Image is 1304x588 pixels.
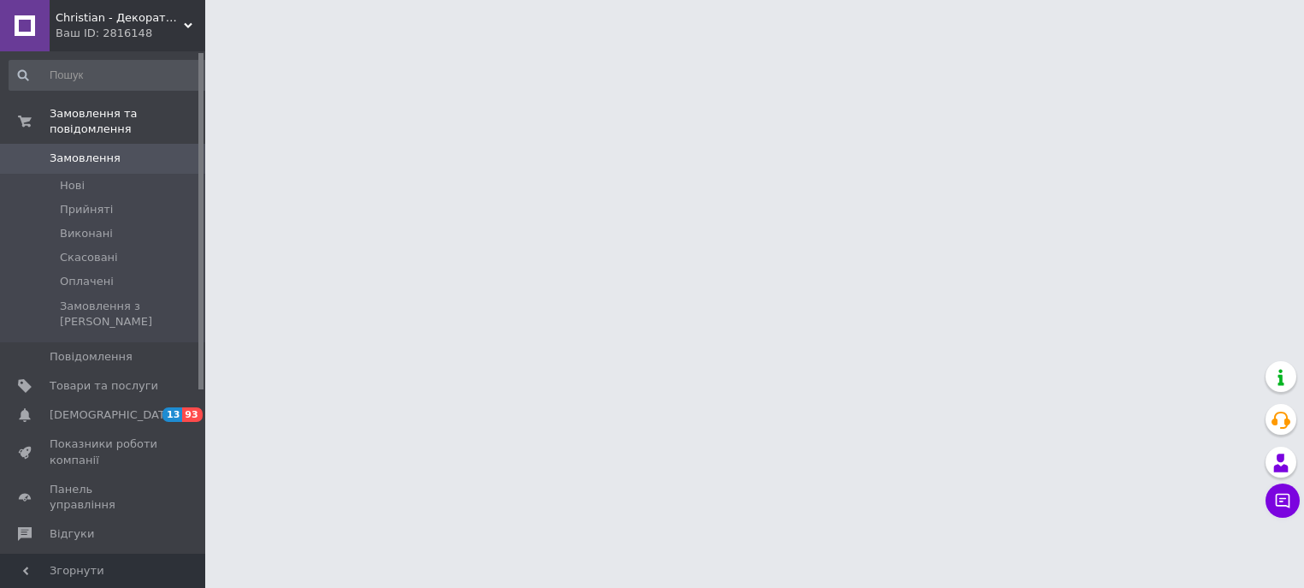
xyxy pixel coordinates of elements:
[1266,484,1300,518] button: Чат з покупцем
[50,482,158,513] span: Панель управління
[56,10,184,26] span: Christian - Декоративна косметика
[60,226,113,241] span: Виконані
[56,26,205,41] div: Ваш ID: 2816148
[50,151,121,166] span: Замовлення
[162,407,182,422] span: 13
[50,526,94,542] span: Відгуки
[60,202,113,217] span: Прийняті
[9,60,213,91] input: Пошук
[60,250,118,265] span: Скасовані
[182,407,202,422] span: 93
[50,437,158,467] span: Показники роботи компанії
[50,349,133,365] span: Повідомлення
[50,407,176,423] span: [DEMOGRAPHIC_DATA]
[50,106,205,137] span: Замовлення та повідомлення
[60,299,211,330] span: Замовлення з [PERSON_NAME]
[60,274,114,289] span: Оплачені
[60,178,85,193] span: Нові
[50,378,158,394] span: Товари та послуги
